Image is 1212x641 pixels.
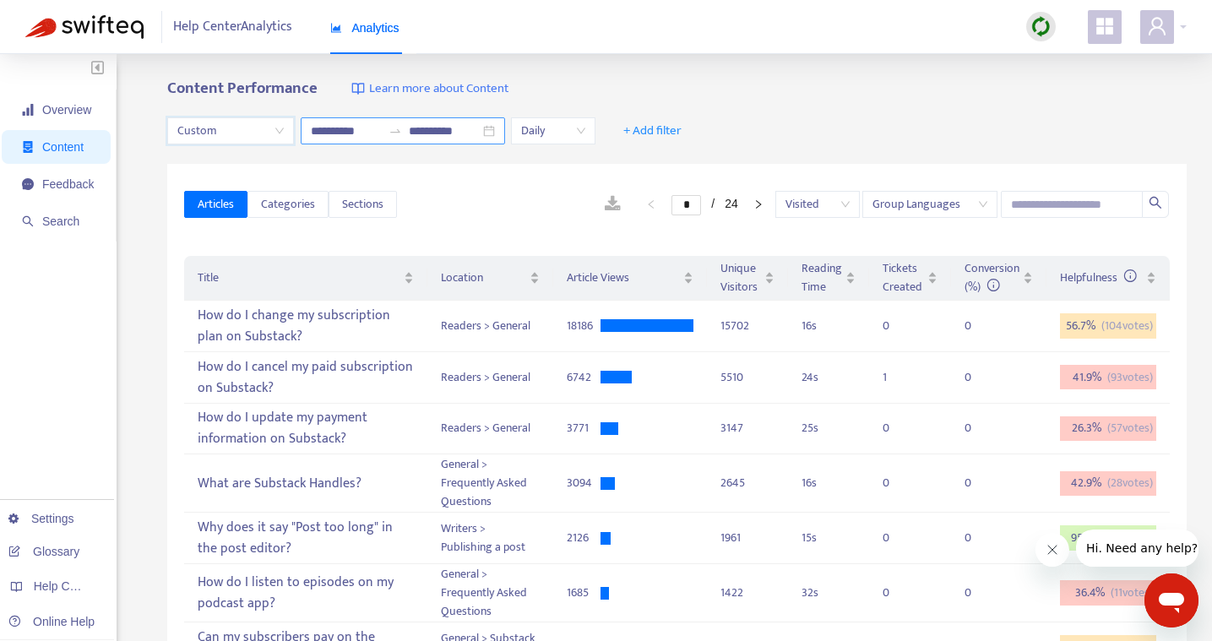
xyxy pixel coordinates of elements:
div: Why does it say "Post too long" in the post editor? [198,513,414,562]
span: area-chart [330,22,342,34]
td: Writers > Publishing a post [427,513,553,564]
img: Swifteq [25,15,144,39]
div: 0 [965,368,998,387]
a: Online Help [8,615,95,628]
th: Article Views [553,256,707,301]
span: Tickets Created [883,259,924,296]
span: / [711,197,715,210]
div: 1422 [720,584,774,602]
span: search [22,215,34,227]
div: How do I change my subscription plan on Substack? [198,301,414,350]
span: Helpfulness [1060,268,1137,287]
div: 0 [965,474,998,492]
span: Feedback [42,177,94,191]
div: 26.3 % [1060,416,1156,442]
div: 0 [965,584,998,602]
div: What are Substack Handles? [198,470,414,497]
th: Location [427,256,553,301]
span: swap-right [389,124,402,138]
span: Help Center Analytics [173,11,292,43]
span: ( 11 votes) [1111,584,1153,602]
span: to [389,124,402,138]
div: 56.7 % [1060,313,1156,339]
li: Previous Page [638,194,665,215]
span: Overview [42,103,91,117]
div: 25 s [802,419,856,437]
span: ( 104 votes) [1101,317,1153,335]
div: 0 [965,317,998,335]
iframe: Button to launch messaging window [1144,573,1198,627]
span: container [22,141,34,153]
th: Reading Time [788,256,869,301]
div: 0 [883,529,916,547]
span: Content [42,140,84,154]
div: 3147 [720,419,774,437]
b: Content Performance [167,75,318,101]
td: Readers > General [427,404,553,455]
span: user [1147,16,1167,36]
div: How do I update my payment information on Substack? [198,405,414,454]
span: Group Languages [872,192,987,217]
div: 1685 [567,584,601,602]
div: 5510 [720,368,774,387]
span: Title [198,269,400,287]
div: How do I cancel my paid subscription on Substack? [198,353,414,402]
div: 3094 [567,474,601,492]
div: How do I listen to episodes on my podcast app? [198,568,414,617]
div: 0 [883,584,916,602]
span: Custom [177,118,284,144]
iframe: Close message [1035,533,1069,567]
iframe: Message from company [1076,530,1198,567]
span: search [1149,196,1162,209]
span: appstore [1095,16,1115,36]
button: Sections [329,191,397,218]
div: 41.9 % [1060,365,1156,390]
td: Readers > General [427,301,553,352]
div: 3771 [567,419,601,437]
div: 36.4 % [1060,580,1156,606]
div: 42.9 % [1060,471,1156,497]
img: sync.dc5367851b00ba804db3.png [1030,16,1052,37]
span: Learn more about Content [369,79,508,99]
div: 6742 [567,368,601,387]
div: 1 [883,368,916,387]
span: Articles [198,195,234,214]
span: ( 28 votes) [1107,474,1153,492]
div: 0 [883,474,916,492]
div: 16 s [802,317,856,335]
span: Reading Time [802,259,842,296]
span: Location [441,269,526,287]
td: General > Frequently Asked Questions [427,564,553,622]
button: Articles [184,191,247,218]
span: Unique Visitors [720,259,761,296]
div: 16 s [802,474,856,492]
button: Categories [247,191,329,218]
div: 1961 [720,529,774,547]
a: Learn more about Content [351,79,508,99]
span: message [22,178,34,190]
span: right [753,199,764,209]
span: Categories [261,195,315,214]
div: 0 [883,317,916,335]
th: Tickets Created [869,256,951,301]
button: + Add filter [611,117,694,144]
span: left [646,199,656,209]
div: 32 s [802,584,856,602]
span: ( 93 votes) [1107,368,1153,387]
span: Search [42,215,79,228]
a: Settings [8,512,74,525]
li: Next Page [745,194,772,215]
div: 15 s [802,529,856,547]
a: Glossary [8,545,79,558]
span: Help Centers [34,579,103,593]
td: General > Frequently Asked Questions [427,454,553,513]
td: Readers > General [427,352,553,404]
button: left [638,194,665,215]
div: 0 [883,419,916,437]
div: 2645 [720,474,774,492]
div: 18186 [567,317,601,335]
div: 0 [965,529,998,547]
img: image-link [351,82,365,95]
div: 95.3 % [1060,525,1156,551]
